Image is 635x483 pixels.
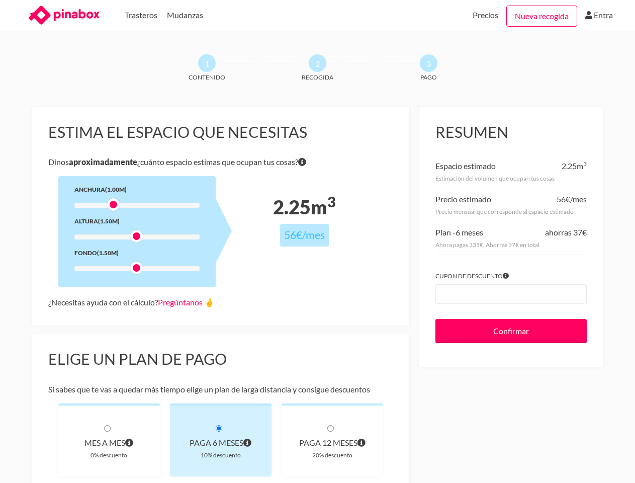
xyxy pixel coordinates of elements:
h3: Estima el espacio que necesitas [48,123,394,142]
div: 10% descuento [186,450,255,460]
div: paga 6 meses [186,436,255,450]
p: Dinos ¿cuánto espacio estimas que ocupan tus cosas? [48,155,394,169]
span: Pagas al principio de cada mes por el volumen que ocupan tus cosas. A diferencia de otros planes ... [125,436,133,450]
b: aproximadamente [69,157,137,167]
span: Contenido [170,72,244,83]
div: ahorras 37€ [545,225,587,239]
iframe: Chat Widget [430,306,635,483]
div: 20% descuento [298,450,367,460]
span: 56€ [557,194,570,204]
span: 2.25 [562,161,577,171]
div: Estimación del volumen que ocupan tus cosas [435,173,587,184]
span: Pago [392,72,466,83]
span: 1 [198,54,216,72]
a: Pregúntanos 🤞 [158,297,214,307]
div: ¿Necesitas ayuda con el cálculo? [48,295,394,309]
h3: Resumen [435,123,587,142]
div: Plan - [435,225,483,239]
span: 2.25 [273,196,311,218]
a: Nueva recogida [506,6,577,27]
span: 56€ [284,228,302,242]
div: Espacio estimado [435,159,496,173]
div: Precio estimado [435,192,491,206]
span: 3 [420,54,437,72]
span: Pagas cada 6 meses por el volumen que ocupan tus cosas. El precio incluye el descuento de 10% y e... [243,436,251,450]
sup: 3 [327,193,335,210]
div: Precio mensual que corresponde al espacio estimado [435,206,587,217]
span: (1.50m) [98,217,120,225]
div: Fondo [74,248,200,258]
span: m [311,196,335,218]
div: Mes a mes [74,436,144,450]
span: 2 [309,54,326,72]
sup: 3 [583,160,587,168]
span: /mes [570,194,587,204]
div: paga 12 meses [298,436,367,450]
div: Altura [74,216,200,226]
span: Si tienes algún cupón introdúcelo para aplicar el descuento [503,271,509,281]
span: Recogida [281,72,354,83]
span: Pagas cada 12 meses por el volumen que ocupan tus cosas. El precio incluye el descuento de 20% y ... [357,436,366,450]
p: Si sabes que te vas a quedar más tiempo elige un plan de larga distancia y consigue descuentos [48,382,394,396]
div: Anchura [74,184,200,195]
h3: Elige un plan de pago [48,350,394,369]
span: /mes [302,228,325,242]
label: Cupon de descuento [435,271,587,281]
div: Ahora pagas 335€. Ahorras 37€ en total [435,239,587,250]
div: 0% descuento [74,450,144,460]
span: Si tienes dudas sobre volumen exacto de tus cosas no te preocupes porque nuestro equipo te dirá e... [298,155,306,169]
span: (1.50m) [97,249,119,257]
span: 6 meses [456,227,483,237]
span: (1.00m) [105,186,127,193]
span: m [577,161,587,171]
